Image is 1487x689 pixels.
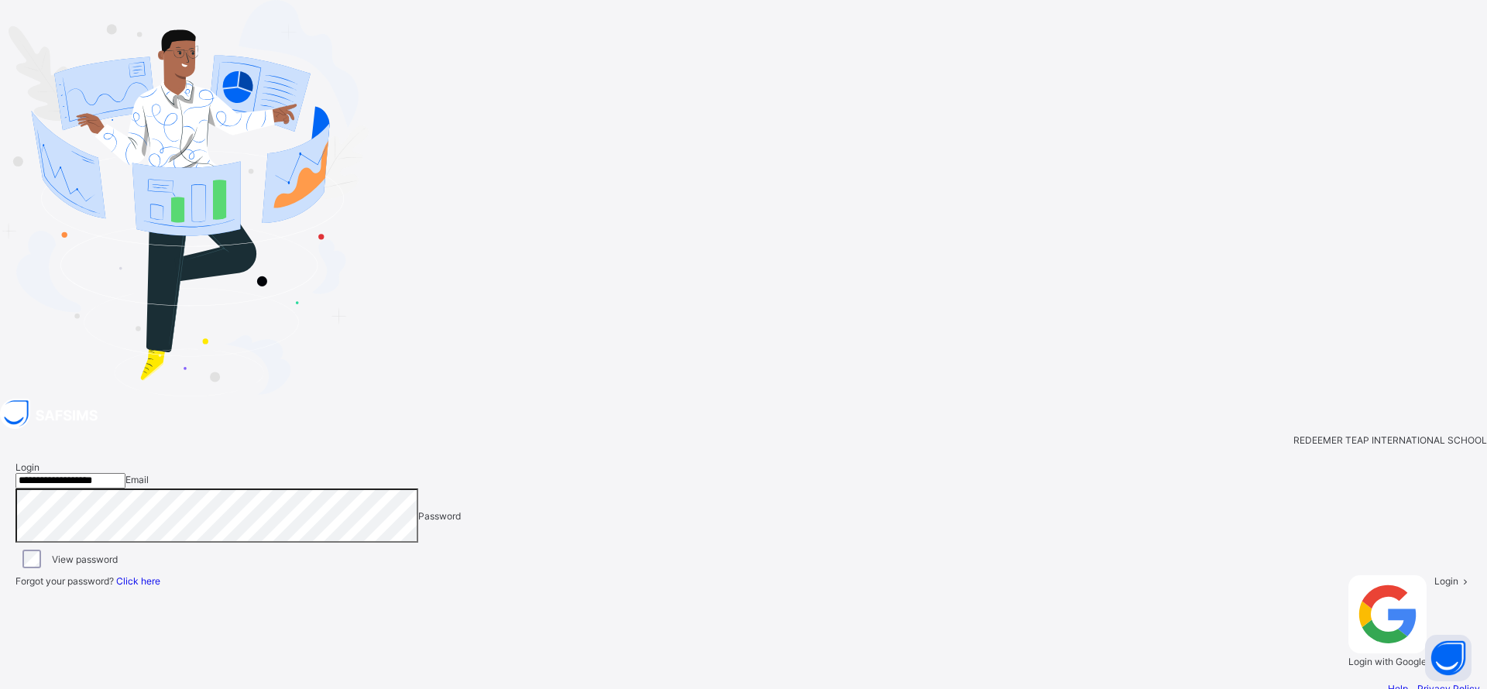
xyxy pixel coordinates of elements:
[418,510,461,522] span: Password
[52,554,118,565] label: View password
[116,575,160,587] a: Click here
[125,474,149,485] span: Email
[1348,656,1427,667] span: Login with Google
[1348,575,1427,653] img: google.396cfc9801f0270233282035f929180a.svg
[1425,635,1472,681] button: Open asap
[15,461,39,473] span: Login
[15,575,160,587] span: Forgot your password?
[1434,575,1458,587] span: Login
[1293,434,1487,446] span: REDEEMER TEAP INTERNATIONAL SCHOOL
